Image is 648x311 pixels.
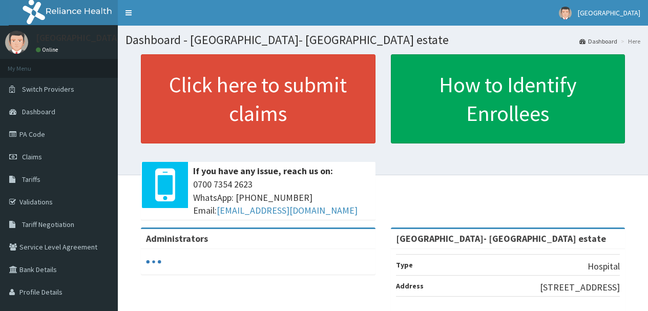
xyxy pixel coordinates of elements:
h1: Dashboard - [GEOGRAPHIC_DATA]- [GEOGRAPHIC_DATA] estate [126,33,640,47]
span: Claims [22,152,42,161]
a: How to Identify Enrollees [391,54,625,143]
a: Click here to submit claims [141,54,375,143]
span: Switch Providers [22,85,74,94]
p: [STREET_ADDRESS] [540,281,620,294]
p: [GEOGRAPHIC_DATA] [36,33,120,43]
span: Tariffs [22,175,40,184]
b: If you have any issue, reach us on: [193,165,333,177]
img: User Image [5,31,28,54]
span: 0700 7354 2623 WhatsApp: [PHONE_NUMBER] Email: [193,178,370,217]
img: User Image [559,7,572,19]
span: [GEOGRAPHIC_DATA] [578,8,640,17]
a: Online [36,46,60,53]
b: Administrators [146,233,208,244]
b: Address [396,281,424,291]
p: Hospital [588,260,620,273]
span: Tariff Negotiation [22,220,74,229]
svg: audio-loading [146,254,161,269]
span: Dashboard [22,107,55,116]
a: Dashboard [579,37,617,46]
strong: [GEOGRAPHIC_DATA]- [GEOGRAPHIC_DATA] estate [396,233,606,244]
a: [EMAIL_ADDRESS][DOMAIN_NAME] [217,204,358,216]
b: Type [396,260,413,269]
li: Here [618,37,640,46]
